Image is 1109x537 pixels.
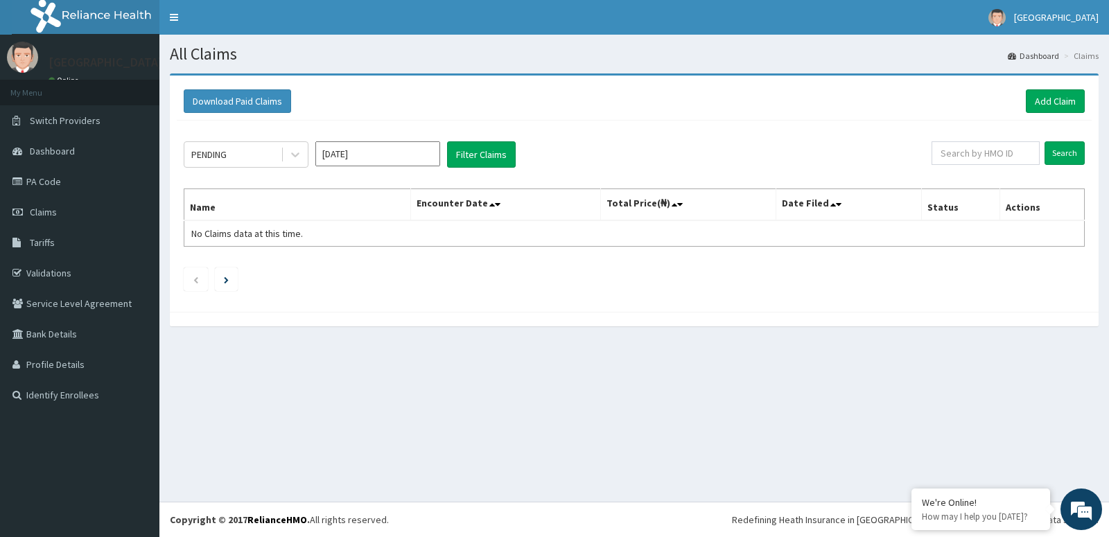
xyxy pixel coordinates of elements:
[1008,50,1059,62] a: Dashboard
[30,114,101,127] span: Switch Providers
[1014,11,1099,24] span: [GEOGRAPHIC_DATA]
[1060,50,1099,62] li: Claims
[1045,141,1085,165] input: Search
[184,89,291,113] button: Download Paid Claims
[999,189,1084,221] th: Actions
[447,141,516,168] button: Filter Claims
[7,42,38,73] img: User Image
[191,148,227,161] div: PENDING
[191,227,303,240] span: No Claims data at this time.
[170,45,1099,63] h1: All Claims
[159,502,1109,537] footer: All rights reserved.
[600,189,776,221] th: Total Price(₦)
[776,189,922,221] th: Date Filed
[170,513,310,526] strong: Copyright © 2017 .
[922,496,1040,509] div: We're Online!
[30,236,55,249] span: Tariffs
[49,76,82,85] a: Online
[732,513,1099,527] div: Redefining Heath Insurance in [GEOGRAPHIC_DATA] using Telemedicine and Data Science!
[49,56,163,69] p: [GEOGRAPHIC_DATA]
[922,511,1040,522] p: How may I help you today?
[411,189,600,221] th: Encounter Date
[315,141,440,166] input: Select Month and Year
[193,273,199,285] a: Previous page
[247,513,307,526] a: RelianceHMO
[932,141,1040,165] input: Search by HMO ID
[988,9,1006,26] img: User Image
[30,206,57,218] span: Claims
[30,145,75,157] span: Dashboard
[184,189,411,221] th: Name
[921,189,999,221] th: Status
[224,273,229,285] a: Next page
[1026,89,1085,113] a: Add Claim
